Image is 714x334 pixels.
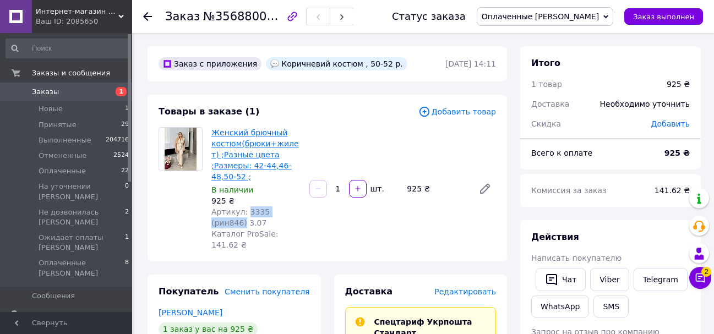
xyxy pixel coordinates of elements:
[345,286,393,297] span: Доставка
[39,258,125,278] span: Оплаченные [PERSON_NAME]
[39,166,86,176] span: Оплаченные
[32,291,75,301] span: Сообщения
[531,100,569,108] span: Доставка
[270,59,279,68] img: :speech_balloon:
[36,17,132,26] div: Ваш ID: 2085650
[211,128,299,181] a: Женский брючный костюм(брюки+жилет) ;Разные цвета ;Размеры: 42-44,46-48,50-52 ;
[32,310,94,320] span: Товары и услуги
[159,308,222,317] a: [PERSON_NAME]
[482,12,599,21] span: Оплаченные [PERSON_NAME]
[121,166,129,176] span: 22
[531,119,561,128] span: Скидка
[36,7,118,17] span: Интернет-магазин "Assorti"
[531,186,607,195] span: Комиссия за заказ
[39,135,91,145] span: Выполненные
[159,57,261,70] div: Заказ с приложения
[6,39,130,58] input: Поиск
[531,149,592,157] span: Всего к оплате
[125,207,129,227] span: 2
[39,104,63,114] span: Новые
[165,10,200,23] span: Заказ
[211,229,278,249] span: Каталог ProSale: 141.62 ₴
[211,195,301,206] div: 925 ₴
[125,258,129,278] span: 8
[225,287,309,296] span: Сменить покупателя
[655,186,690,195] span: 141.62 ₴
[165,128,197,171] img: Женский брючный костюм(брюки+жилет) ;Разные цвета ;Размеры: 42-44,46-48,50-52 ;
[125,104,129,114] span: 1
[667,79,690,90] div: 925 ₴
[531,295,589,317] a: WhatsApp
[203,9,281,23] span: №356880015
[531,80,562,89] span: 1 товар
[39,120,77,130] span: Принятые
[531,254,622,262] span: Написать покупателю
[593,295,629,317] button: SMS
[634,268,688,291] a: Telegram
[266,57,407,70] div: Коричневий костюм , 50-52 р.
[39,182,125,201] span: На уточнении [PERSON_NAME]
[368,183,385,194] div: шт.
[32,68,110,78] span: Заказы и сообщения
[474,178,496,200] a: Редактировать
[445,59,496,68] time: [DATE] 14:11
[418,106,496,118] span: Добавить товар
[113,151,129,161] span: 2524
[39,207,125,227] span: Не дозвонилась [PERSON_NAME]
[39,233,125,253] span: Ожидает оплаты [PERSON_NAME]
[536,268,586,291] button: Чат
[624,8,703,25] button: Заказ выполнен
[143,11,152,22] div: Вернуться назад
[531,232,579,242] span: Действия
[39,151,86,161] span: Отмененные
[651,119,690,128] span: Добавить
[211,207,270,227] span: Артикул: 3335 (рин846) 3.07
[701,267,711,277] span: 2
[593,92,696,116] div: Необходимо уточнить
[664,149,690,157] b: 925 ₴
[402,181,470,196] div: 925 ₴
[434,287,496,296] span: Редактировать
[633,13,694,21] span: Заказ выполнен
[32,87,59,97] span: Заказы
[106,135,129,145] span: 204716
[531,58,560,68] span: Итого
[121,120,129,130] span: 29
[159,106,259,117] span: Товары в заказе (1)
[159,286,219,297] span: Покупатель
[125,182,129,201] span: 0
[689,267,711,289] button: Чат с покупателем2
[125,233,129,253] span: 1
[116,87,127,96] span: 1
[590,268,629,291] a: Viber
[392,11,466,22] div: Статус заказа
[211,185,253,194] span: В наличии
